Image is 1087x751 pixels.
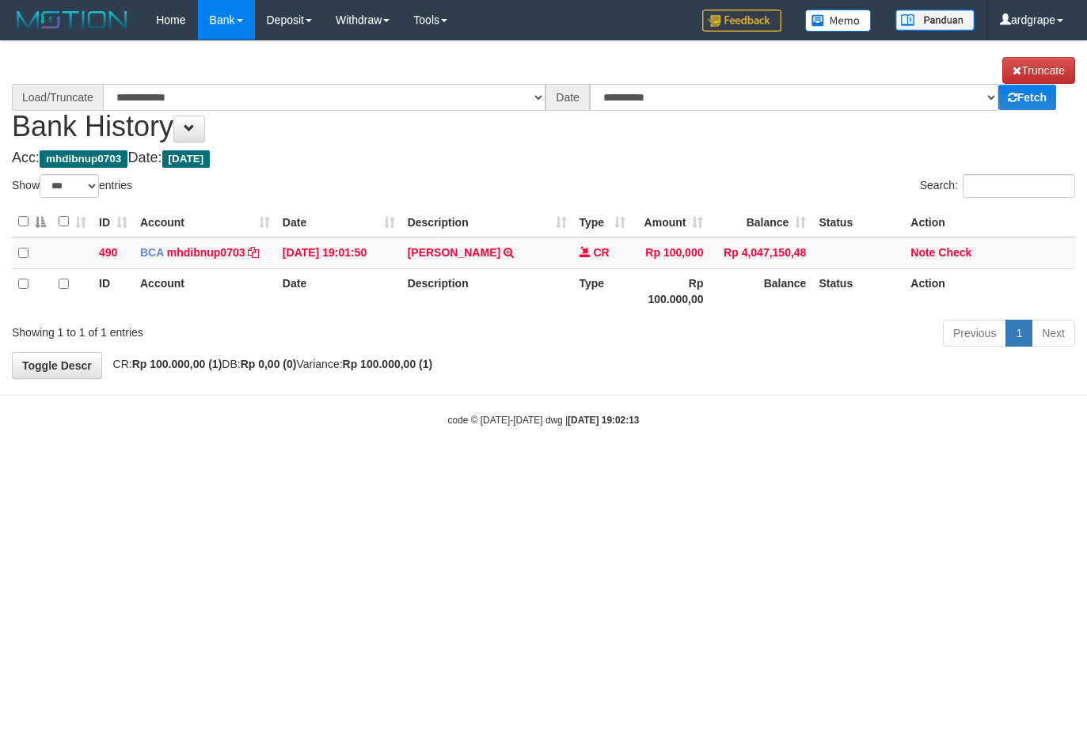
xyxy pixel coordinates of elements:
[812,268,904,313] th: Status
[12,57,1075,142] h1: Bank History
[938,246,971,259] a: Check
[904,268,1075,313] th: Action
[248,246,259,259] a: Copy mhdibnup0703 to clipboard
[343,358,433,370] strong: Rp 100.000,00 (1)
[52,207,93,237] th: : activate to sort column ascending
[632,237,709,269] td: Rp 100,000
[963,174,1075,198] input: Search:
[920,174,1075,198] label: Search:
[998,85,1056,110] a: Fetch
[276,268,401,313] th: Date
[1002,57,1075,84] a: Truncate
[12,352,102,379] a: Toggle Descr
[12,318,441,340] div: Showing 1 to 1 of 1 entries
[568,415,639,426] strong: [DATE] 19:02:13
[12,150,1075,166] h4: Acc: Date:
[1032,320,1075,347] a: Next
[904,207,1075,237] th: Action
[99,246,117,259] span: 490
[93,207,134,237] th: ID: activate to sort column ascending
[401,207,573,237] th: Description: activate to sort column ascending
[408,246,500,259] a: [PERSON_NAME]
[910,246,935,259] a: Note
[12,8,132,32] img: MOTION_logo.png
[132,358,222,370] strong: Rp 100.000,00 (1)
[545,84,590,111] div: Date
[93,268,134,313] th: ID
[709,207,812,237] th: Balance: activate to sort column ascending
[276,237,401,269] td: [DATE] 19:01:50
[167,246,245,259] a: mhdibnup0703
[12,174,132,198] label: Show entries
[593,246,609,259] span: CR
[812,207,904,237] th: Status
[40,174,99,198] select: Showentries
[943,320,1006,347] a: Previous
[709,237,812,269] td: Rp 4,047,150,48
[573,268,633,313] th: Type
[1005,320,1032,347] a: 1
[162,150,211,168] span: [DATE]
[632,207,709,237] th: Amount: activate to sort column ascending
[12,207,52,237] th: : activate to sort column descending
[241,358,297,370] strong: Rp 0,00 (0)
[40,150,127,168] span: mhdibnup0703
[573,207,633,237] th: Type: activate to sort column ascending
[401,268,573,313] th: Description
[448,415,640,426] small: code © [DATE]-[DATE] dwg |
[702,9,781,32] img: Feedback.jpg
[12,84,103,111] div: Load/Truncate
[632,268,709,313] th: Rp 100.000,00
[134,268,276,313] th: Account
[105,358,433,370] span: CR: DB: Variance:
[709,268,812,313] th: Balance
[276,207,401,237] th: Date: activate to sort column ascending
[140,246,164,259] span: BCA
[895,9,975,31] img: panduan.png
[805,9,872,32] img: Button%20Memo.svg
[134,207,276,237] th: Account: activate to sort column ascending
